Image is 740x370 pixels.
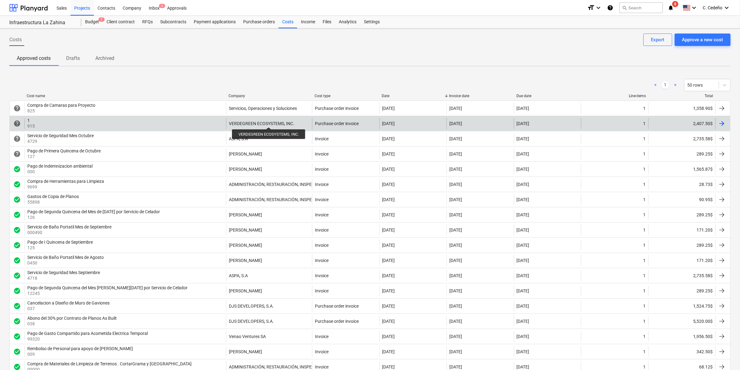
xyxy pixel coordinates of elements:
div: Cost type [315,94,377,98]
div: Approve a new cost [682,36,723,44]
div: [DATE] [449,319,462,324]
p: 9699 [27,184,105,190]
div: Invoice is waiting for an approval [13,150,21,158]
div: [DATE] [449,243,462,248]
p: 000490 [27,229,113,236]
div: [PERSON_NAME] [229,167,262,172]
i: keyboard_arrow_down [723,4,731,11]
div: [DATE] [382,349,395,354]
a: Budget7 [81,16,103,28]
div: 1 [643,258,646,263]
p: 126 [27,214,161,220]
a: Income [297,16,319,28]
div: Budget [81,16,103,28]
div: [DATE] [517,319,529,324]
div: [DATE] [517,197,529,202]
div: Invoice [315,151,329,156]
div: 1,524.75$ [648,300,715,312]
p: Approved costs [17,55,51,62]
a: Client contract [103,16,138,28]
div: [PERSON_NAME] [229,243,262,248]
div: Invoice [315,197,329,202]
div: Infraestructura La Zahina [9,20,74,26]
div: Pago de Segunda Quincena del Mes de [DATE] por Servicio de Celador [27,209,160,214]
span: check_circle [13,318,21,325]
div: Invoice was approved [13,181,21,188]
div: Invoice was approved [13,348,21,355]
div: Invoice was approved [13,211,21,219]
p: 127 [27,153,102,160]
div: [DATE] [449,304,462,309]
div: [DATE] [382,212,395,217]
div: [DATE] [517,212,529,217]
div: 2,407.50$ [648,118,715,129]
div: Invoice was approved [13,287,21,295]
span: check_circle [13,165,21,173]
span: check_circle [13,257,21,264]
div: ADMINISTRACIÓN, RESTAURACIÓN, INSPECCIÓN Y CONSTRUCCIÓN DE PROYECTOS, S.A.(ARICSA) [229,197,421,202]
div: [DATE] [382,106,395,111]
div: [DATE] [382,288,395,293]
div: Invoice [315,334,329,339]
div: Date [382,94,444,98]
div: [DATE] [449,136,462,141]
div: Invoice date [449,94,511,98]
div: [DATE] [449,258,462,263]
div: 90.95$ [648,194,715,205]
div: Line-items [584,94,646,98]
span: check_circle [13,196,21,203]
div: [PERSON_NAME] [229,228,262,232]
div: [DATE] [449,197,462,202]
div: Company [229,94,310,98]
div: 1 [643,228,646,232]
div: [DATE] [517,243,529,248]
button: Search [620,2,663,13]
div: [DATE] [517,288,529,293]
p: 037 [27,305,111,312]
div: Servicio de Baño Portatil Mes de Agosto [27,255,104,260]
div: ADMINISTRACIÓN, RESTAURACIÓN, INSPECCIÓN Y CONSTRUCCIÓN DE PROYECTOS, S.A.(ARICSA) [229,364,421,369]
div: Purchase order invoice [315,121,359,126]
div: 1 [643,349,646,354]
p: 915 [27,123,35,129]
div: Invoice [315,273,329,278]
i: Knowledge base [607,4,613,11]
span: check_circle [13,333,21,340]
div: 1 [643,212,646,217]
p: 009 [27,351,134,357]
div: [DATE] [382,243,395,248]
a: Page 1 is your current page [662,81,669,89]
div: Due date [516,94,579,98]
div: 1,358.90$ [648,103,715,114]
div: RFQs [138,16,157,28]
span: check_circle [13,272,21,279]
div: 1 [643,243,646,248]
div: 342.50$ [648,346,715,357]
div: [PERSON_NAME] [229,349,262,354]
div: 2,735.58$ [648,133,715,144]
div: Pago de I Quincena de Septiembre [27,240,93,245]
div: Servicio de Seguridad Mes Septiembre [27,270,100,275]
div: Invoice [315,212,329,217]
span: check_circle [13,287,21,295]
div: Servicio de Seguridad Mes Octubre [27,133,94,138]
div: [DATE] [517,334,529,339]
div: 289.25$ [648,240,715,251]
div: [DATE] [517,349,529,354]
div: [DATE] [517,304,529,309]
div: DJS DEVELOPERS, S.A. [229,319,274,324]
div: [DATE] [449,151,462,156]
div: [DATE] [382,364,395,369]
a: Settings [360,16,384,28]
div: Pago de Indemnizacion ambiental [27,164,93,169]
div: 1 [643,197,646,202]
div: Purchase order invoice [315,304,359,309]
div: [DATE] [382,167,395,172]
p: 038 [27,321,118,327]
div: Invoice was approved [13,333,21,340]
a: Purchase orders [239,16,279,28]
div: 289.25$ [648,148,715,160]
div: [DATE] [449,106,462,111]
